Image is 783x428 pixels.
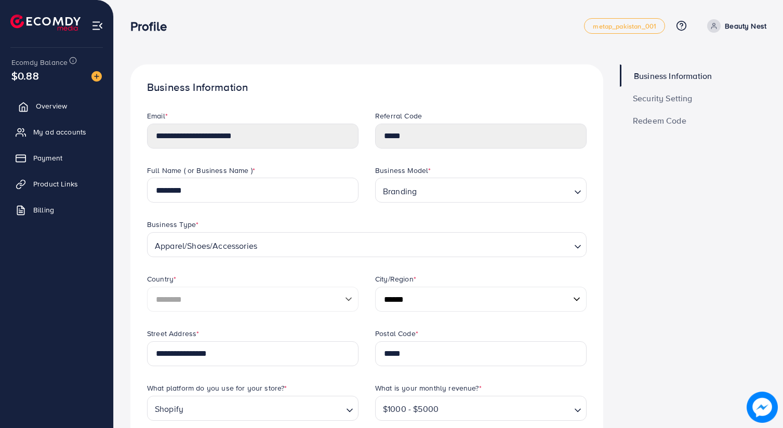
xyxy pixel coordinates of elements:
a: Product Links [8,173,105,194]
span: Overview [36,101,67,111]
a: metap_pakistan_001 [584,18,665,34]
label: Full Name ( or Business Name ) [147,165,255,176]
span: Product Links [33,179,78,189]
label: Business Model [375,165,431,176]
label: Postal Code [375,328,418,339]
span: Redeem Code [633,116,686,125]
span: Security Setting [633,94,693,102]
span: Apparel/Shoes/Accessories [153,238,259,253]
label: Street Address [147,328,199,339]
input: Search for option [187,401,342,417]
span: $0.88 [11,68,39,83]
img: image [747,392,777,422]
label: What is your monthly revenue? [375,383,482,393]
img: menu [91,20,103,32]
span: Ecomdy Balance [11,57,68,68]
p: Beauty Nest [725,20,766,32]
span: metap_pakistan_001 [593,23,656,30]
label: Referral Code [375,111,422,121]
input: Search for option [260,237,570,253]
a: My ad accounts [8,122,105,142]
div: Search for option [147,232,587,257]
span: Branding [381,183,419,199]
span: My ad accounts [33,127,86,137]
a: Payment [8,148,105,168]
input: Search for option [420,183,570,199]
img: logo [10,15,81,31]
img: image [91,71,102,82]
input: Search for option [442,401,570,417]
label: Business Type [147,219,198,230]
div: Search for option [375,396,587,421]
span: Billing [33,205,54,215]
a: Beauty Nest [703,19,766,33]
label: City/Region [375,274,416,284]
label: Email [147,111,168,121]
label: What platform do you use for your store? [147,383,287,393]
h1: Business Information [147,81,587,94]
span: Payment [33,153,62,163]
span: Business Information [634,72,712,80]
a: Billing [8,199,105,220]
span: Shopify [153,402,185,417]
span: $1000 - $5000 [381,402,441,417]
a: Overview [8,96,105,116]
div: Search for option [375,178,587,203]
label: Country [147,274,176,284]
h3: Profile [130,19,175,34]
div: Search for option [147,396,359,421]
